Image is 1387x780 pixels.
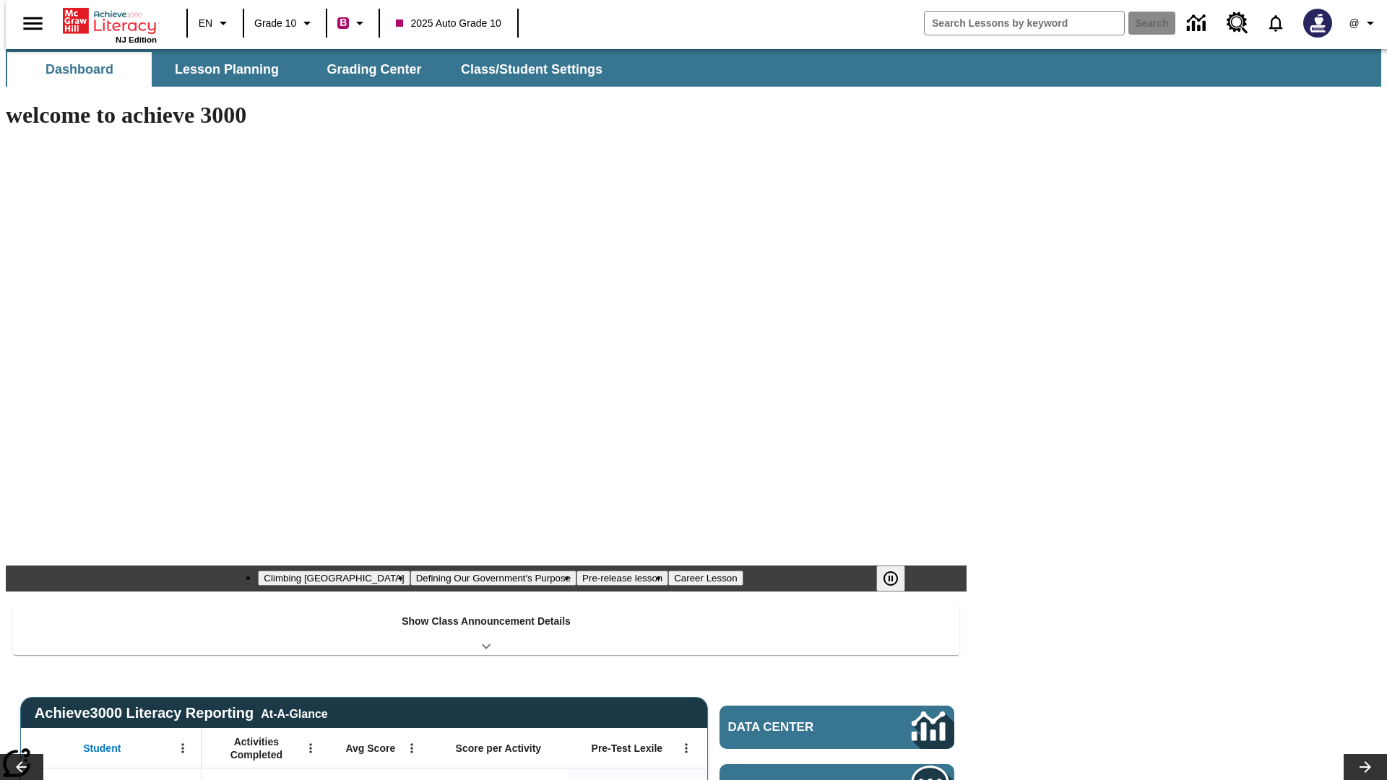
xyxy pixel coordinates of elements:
button: Slide 1 Climbing Mount Tai [258,571,410,586]
img: Avatar [1303,9,1332,38]
span: Achieve3000 Literacy Reporting [35,705,328,721]
button: Open Menu [401,737,423,759]
span: Data Center [728,720,863,734]
div: Show Class Announcement Details [13,605,959,655]
span: Grade 10 [254,16,296,31]
button: Slide 2 Defining Our Government's Purpose [410,571,576,586]
button: Language: EN, Select a language [192,10,238,36]
a: Data Center [720,706,954,749]
button: Slide 3 Pre-release lesson [576,571,668,586]
h1: welcome to achieve 3000 [6,102,967,129]
button: Grading Center [302,52,446,87]
span: Pre-Test Lexile [592,742,663,755]
span: Avg Score [345,742,395,755]
div: Home [63,5,157,44]
button: Slide 4 Career Lesson [668,571,743,586]
button: Boost Class color is violet red. Change class color [332,10,374,36]
p: Show Class Announcement Details [402,614,571,629]
div: At-A-Glance [261,705,327,721]
a: Notifications [1257,4,1295,42]
button: Grade: Grade 10, Select a grade [249,10,321,36]
button: Open Menu [300,737,321,759]
span: @ [1349,16,1359,31]
div: SubNavbar [6,49,1381,87]
button: Open side menu [12,2,54,45]
a: Resource Center, Will open in new tab [1218,4,1257,43]
button: Open Menu [172,737,194,759]
span: Activities Completed [209,735,304,761]
span: B [340,14,347,32]
button: Dashboard [7,52,152,87]
button: Class/Student Settings [449,52,614,87]
a: Data Center [1178,4,1218,43]
div: SubNavbar [6,52,615,87]
span: NJ Edition [116,35,157,44]
span: 2025 Auto Grade 10 [396,16,501,31]
button: Lesson Planning [155,52,299,87]
button: Pause [876,565,905,591]
span: EN [199,16,212,31]
a: Home [63,6,157,35]
button: Select a new avatar [1295,4,1341,42]
button: Lesson carousel, Next [1344,754,1387,780]
span: Score per Activity [456,742,542,755]
span: Student [83,742,121,755]
button: Open Menu [675,737,697,759]
div: Pause [876,565,920,591]
button: Profile/Settings [1341,10,1387,36]
input: search field [925,12,1124,35]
